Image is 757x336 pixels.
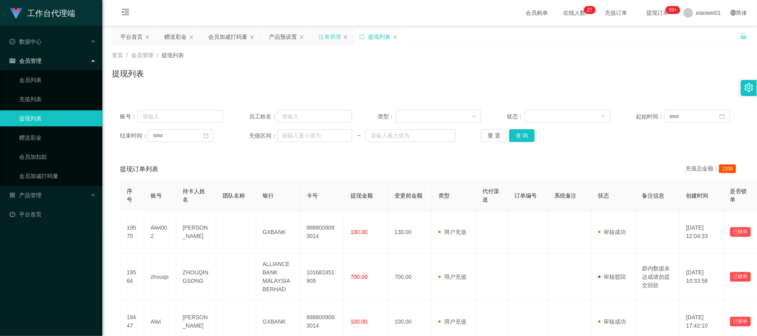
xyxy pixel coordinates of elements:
span: 充值订单 [601,10,631,16]
a: 提现列表 [19,110,96,126]
td: [PERSON_NAME] [176,211,216,254]
span: 首页 [112,52,123,58]
i: 图标: unlock [740,32,747,40]
input: 请输入最大值为 [366,129,455,142]
div: 会员加减打码量 [208,29,247,44]
div: 注单管理 [319,29,341,44]
td: 8888009093014 [300,211,344,254]
span: 会员管理 [10,58,42,64]
i: 图标: calendar [203,133,209,138]
span: 提现订单 [643,10,673,16]
i: 图标: down [472,114,476,120]
td: 群内数据未达成请勿提交回款 [636,254,680,300]
sup: 27 [584,6,596,14]
i: 图标: appstore-o [10,192,15,198]
span: 结束时间： [120,132,148,140]
span: 备注信息 [642,192,665,199]
i: 图标: check-circle-o [10,39,15,44]
span: 持卡人姓名 [183,188,205,203]
span: 团队名称 [223,192,245,199]
span: 银行 [263,192,274,199]
button: 重 置 [481,129,507,142]
span: 起始时间： [636,112,664,121]
span: 提现金额 [351,192,373,199]
sup: 1039 [666,6,680,14]
span: 订单编号 [514,192,537,199]
span: 变更前金额 [394,192,422,199]
span: ~ [352,132,366,140]
td: 101682451909 [300,254,344,300]
span: 创建时间 [686,192,709,199]
span: 用户充值 [438,229,466,235]
i: 图标: close [145,35,150,40]
i: 图标: close [393,35,398,40]
span: 状态 [598,192,610,199]
td: Alwi002 [144,211,176,254]
span: / [126,52,128,58]
button: 已锁单 [730,317,751,326]
button: 查 询 [509,129,535,142]
h1: 提现列表 [112,68,144,80]
span: 审核成功 [598,229,626,235]
i: 图标: calendar [719,114,725,119]
span: 会员管理 [131,52,153,58]
i: 图标: sync [359,34,365,40]
span: 类型： [378,112,396,121]
span: 在线人数 [560,10,590,16]
span: 账号： [120,112,137,121]
span: 1200 [719,164,736,173]
a: 会员加减打码量 [19,168,96,184]
td: [DATE] 12:04:33 [680,211,724,254]
td: ZHOUQINGSONG [176,254,216,300]
td: 130.00 [388,211,432,254]
td: [DATE] 10:33:58 [680,254,724,300]
div: 提现列表 [368,29,390,44]
div: 产品预设置 [269,29,297,44]
td: 19575 [120,211,144,254]
td: 19564 [120,254,144,300]
span: 用户充值 [438,318,466,325]
i: 图标: close [189,35,194,40]
i: 图标: menu-fold [112,0,139,26]
span: 数据中心 [10,38,42,45]
td: 700.00 [388,254,432,300]
span: 系统备注 [554,192,577,199]
div: 充值总金额： [685,164,739,174]
i: 图标: down [601,114,606,120]
i: 图标: close [299,35,304,40]
button: 已锁单 [730,272,751,282]
td: GXBANK [256,211,300,254]
span: 审核成功 [598,318,626,325]
td: zhouqs [144,254,176,300]
h1: 工作台代理端 [27,0,75,26]
span: 审核驳回 [598,274,626,280]
a: 会员列表 [19,72,96,88]
i: 图标: global [731,10,736,16]
p: 7 [590,6,593,14]
p: 2 [587,6,590,14]
span: 账号 [151,192,162,199]
span: 卡号 [307,192,318,199]
span: 序号 [127,188,132,203]
input: 请输入 [277,110,352,123]
span: 员工姓名： [249,112,277,121]
span: 类型 [438,192,450,199]
span: 用户充值 [438,274,466,280]
a: 充值列表 [19,91,96,107]
td: ALLIANCE BANK MALAYSIA BERHAD [256,254,300,300]
span: 700.00 [351,274,368,280]
img: logo.9652507e.png [10,8,22,19]
span: 提现列表 [161,52,184,58]
button: 已锁单 [730,227,751,237]
i: 图标: setting [745,83,753,92]
span: 代付渠道 [482,188,499,203]
i: 图标: close [250,35,255,40]
input: 请输入 [137,110,223,123]
div: 平台首页 [120,29,143,44]
span: / [157,52,158,58]
span: 100.00 [351,318,368,325]
a: 工作台代理端 [10,10,75,16]
span: 是否锁单 [730,188,747,203]
span: 130.00 [351,229,368,235]
div: 赠送彩金 [164,29,187,44]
